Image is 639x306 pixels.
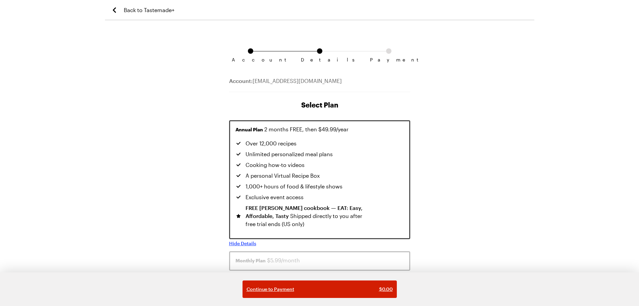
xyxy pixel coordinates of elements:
div: [EMAIL_ADDRESS][DOMAIN_NAME] [229,77,410,92]
span: Account: [229,78,253,84]
button: Continue to Payment$0.00 [243,280,397,298]
span: Payment [370,57,408,62]
span: Cooking how-to videos [246,161,305,169]
span: Back to Tastemade+ [124,6,174,14]
span: Account [232,57,269,62]
h1: Select Plan [229,100,410,110]
span: Details [301,57,338,62]
span: Monthly Plan [235,257,266,264]
span: A personal Virtual Recipe Box [246,172,320,180]
div: FREE [PERSON_NAME] cookbook — EAT: Easy, Affordable, Tasty [246,204,364,228]
span: Unlimited personalized meal plans [246,150,333,158]
span: Continue to Payment [247,286,294,293]
ol: Subscription checkout form navigation [229,48,410,57]
span: Shipped directly to you after free trial ends (US only) [246,213,362,227]
div: 2 months FREE, then $49.99/year [235,125,404,133]
span: Exclusive event access [246,193,304,201]
ul: Tastemade+ Annual subscription benefits [235,139,364,228]
span: Over 12,000 recipes [246,139,297,147]
button: Show Details [229,272,258,278]
div: $5.99/month [235,256,404,264]
button: Hide Details [229,240,256,247]
span: 1,000+ hours of food & lifestyle shows [246,182,342,190]
span: $ 0.00 [379,286,393,293]
button: Monthly Plan $5.99/month [229,251,410,271]
span: Annual Plan [235,126,263,133]
button: Annual Plan 2 months FREE, then $49.99/yearTastemade+ Annual subscription benefits [229,120,410,239]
